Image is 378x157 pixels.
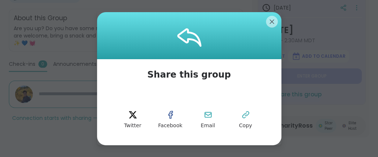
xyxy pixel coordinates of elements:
[116,103,149,136] button: twitter
[138,59,239,90] span: Share this group
[116,103,149,136] button: Twitter
[239,122,252,129] span: Copy
[158,122,183,129] span: Facebook
[154,103,187,136] button: facebook
[124,122,141,129] span: Twitter
[229,103,262,136] button: Copy
[201,122,215,129] span: Email
[154,103,187,136] button: Facebook
[191,103,225,136] button: Email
